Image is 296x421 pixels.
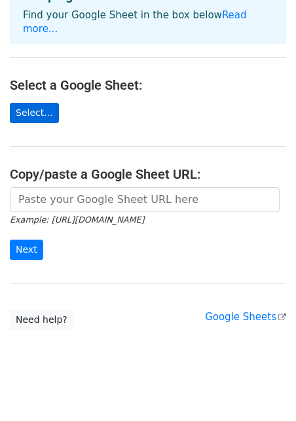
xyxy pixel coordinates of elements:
p: Find your Google Sheet in the box below [23,9,273,36]
a: Read more... [23,9,247,35]
div: Widget chat [231,358,296,421]
iframe: Chat Widget [231,358,296,421]
a: Google Sheets [205,311,286,323]
h4: Select a Google Sheet: [10,77,286,93]
input: Next [10,240,43,260]
h4: Copy/paste a Google Sheet URL: [10,166,286,182]
small: Example: [URL][DOMAIN_NAME] [10,215,144,225]
input: Paste your Google Sheet URL here [10,187,280,212]
a: Select... [10,103,59,123]
a: Need help? [10,310,73,330]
